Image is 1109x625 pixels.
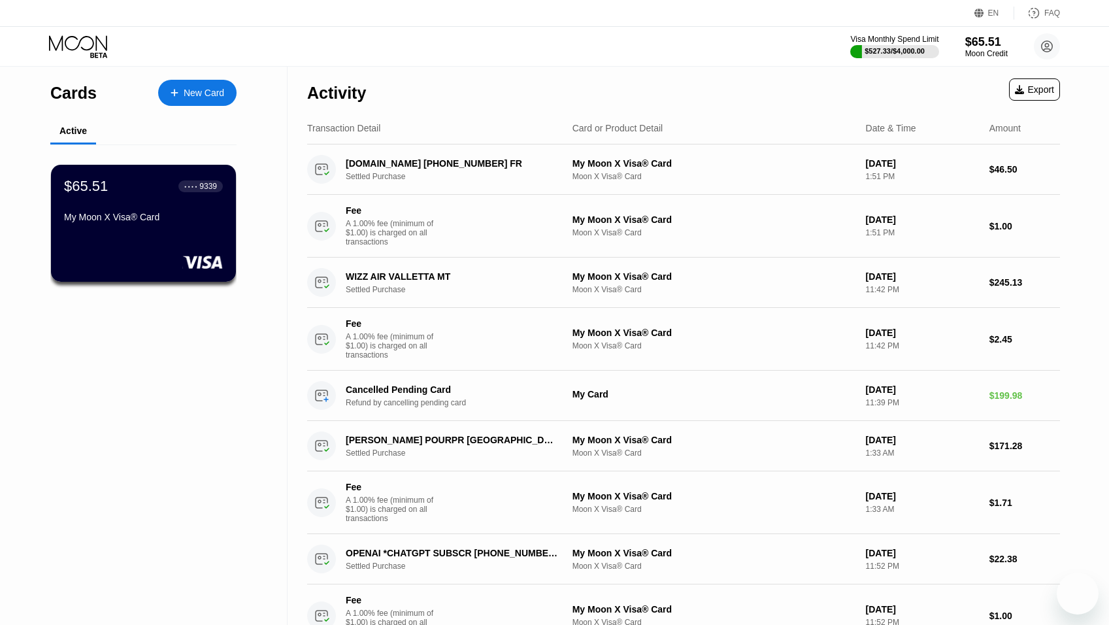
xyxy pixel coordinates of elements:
div: [DATE] [866,214,979,225]
div: My Moon X Visa® Card [572,158,855,169]
div: Fee [346,318,437,329]
div: A 1.00% fee (minimum of $1.00) is charged on all transactions [346,332,444,360]
div: 1:33 AM [866,448,979,458]
div: Moon X Visa® Card [572,448,855,458]
div: FAQ [1014,7,1060,20]
div: [DATE] [866,328,979,338]
div: $2.45 [989,334,1060,345]
div: My Moon X Visa® Card [64,212,223,222]
div: [DATE] [866,604,979,615]
div: $199.98 [989,390,1060,401]
div: [DATE] [866,271,979,282]
div: [PERSON_NAME] POURPR [GEOGRAPHIC_DATA] FR [346,435,559,445]
div: Settled Purchase [346,172,575,181]
div: My Moon X Visa® Card [572,435,855,445]
div: Visa Monthly Spend Limit$527.33/$4,000.00 [850,35,938,58]
div: Moon X Visa® Card [572,341,855,350]
div: Cancelled Pending Card [346,384,559,395]
div: $171.28 [989,441,1060,451]
div: 1:33 AM [866,505,979,514]
div: Activity [307,84,366,103]
div: Moon X Visa® Card [572,228,855,237]
div: New Card [184,88,224,99]
div: $65.51Moon Credit [965,35,1008,58]
div: Visa Monthly Spend Limit [850,35,938,44]
div: Active [59,126,87,136]
div: 11:42 PM [866,341,979,350]
div: OPENAI *CHATGPT SUBSCR [PHONE_NUMBER] IE [346,548,559,558]
div: [DATE] [866,384,979,395]
div: Amount [989,123,1021,133]
div: $1.00 [989,611,1060,621]
div: My Moon X Visa® Card [572,214,855,225]
div: FeeA 1.00% fee (minimum of $1.00) is charged on all transactionsMy Moon X Visa® CardMoon X Visa® ... [307,471,1060,534]
div: $65.51● ● ● ●9339My Moon X Visa® Card [51,165,236,282]
div: My Moon X Visa® Card [572,271,855,282]
div: New Card [158,80,237,106]
div: Export [1009,78,1060,101]
div: My Moon X Visa® Card [572,328,855,338]
div: A 1.00% fee (minimum of $1.00) is charged on all transactions [346,219,444,246]
div: Fee [346,595,437,605]
div: OPENAI *CHATGPT SUBSCR [PHONE_NUMBER] IESettled PurchaseMy Moon X Visa® CardMoon X Visa® Card[DAT... [307,534,1060,584]
div: [DATE] [866,435,979,445]
div: Fee [346,205,437,216]
div: $1.00 [989,221,1060,231]
div: My Moon X Visa® Card [572,491,855,501]
div: My Moon X Visa® Card [572,604,855,615]
div: Cancelled Pending CardRefund by cancelling pending cardMy Card[DATE]11:39 PM$199.98 [307,371,1060,421]
div: FAQ [1044,8,1060,18]
div: 11:39 PM [866,398,979,407]
div: $65.51 [64,178,108,195]
div: [PERSON_NAME] POURPR [GEOGRAPHIC_DATA] FRSettled PurchaseMy Moon X Visa® CardMoon X Visa® Card[DA... [307,421,1060,471]
div: Refund by cancelling pending card [346,398,575,407]
div: Moon X Visa® Card [572,285,855,294]
div: WIZZ AIR VALLETTA MT [346,271,559,282]
div: Card or Product Detail [572,123,663,133]
div: ● ● ● ● [184,184,197,188]
div: Date & Time [866,123,916,133]
div: 11:52 PM [866,562,979,571]
div: A 1.00% fee (minimum of $1.00) is charged on all transactions [346,496,444,523]
div: FeeA 1.00% fee (minimum of $1.00) is charged on all transactionsMy Moon X Visa® CardMoon X Visa® ... [307,308,1060,371]
div: Moon X Visa® Card [572,562,855,571]
div: 9339 [199,182,217,191]
div: 11:42 PM [866,285,979,294]
div: Cards [50,84,97,103]
div: Fee [346,482,437,492]
div: Moon X Visa® Card [572,505,855,514]
div: FeeA 1.00% fee (minimum of $1.00) is charged on all transactionsMy Moon X Visa® CardMoon X Visa® ... [307,195,1060,258]
div: Moon X Visa® Card [572,172,855,181]
div: [DATE] [866,158,979,169]
iframe: Button to launch messaging window [1057,573,1099,615]
div: EN [974,7,1014,20]
div: [DATE] [866,491,979,501]
div: $46.50 [989,164,1060,175]
div: $245.13 [989,277,1060,288]
div: $22.38 [989,554,1060,564]
div: Settled Purchase [346,562,575,571]
div: 1:51 PM [866,172,979,181]
div: $1.71 [989,498,1060,508]
div: Settled Purchase [346,448,575,458]
div: Settled Purchase [346,285,575,294]
div: Transaction Detail [307,123,380,133]
div: WIZZ AIR VALLETTA MTSettled PurchaseMy Moon X Visa® CardMoon X Visa® Card[DATE]11:42 PM$245.13 [307,258,1060,308]
div: [DOMAIN_NAME] [PHONE_NUMBER] FR [346,158,559,169]
div: $527.33 / $4,000.00 [865,47,925,55]
div: 1:51 PM [866,228,979,237]
div: Moon Credit [965,49,1008,58]
div: [DATE] [866,548,979,558]
div: Export [1015,84,1054,95]
div: $65.51 [965,35,1008,49]
div: [DOMAIN_NAME] [PHONE_NUMBER] FRSettled PurchaseMy Moon X Visa® CardMoon X Visa® Card[DATE]1:51 PM... [307,144,1060,195]
div: My Moon X Visa® Card [572,548,855,558]
div: EN [988,8,999,18]
div: My Card [572,389,855,399]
